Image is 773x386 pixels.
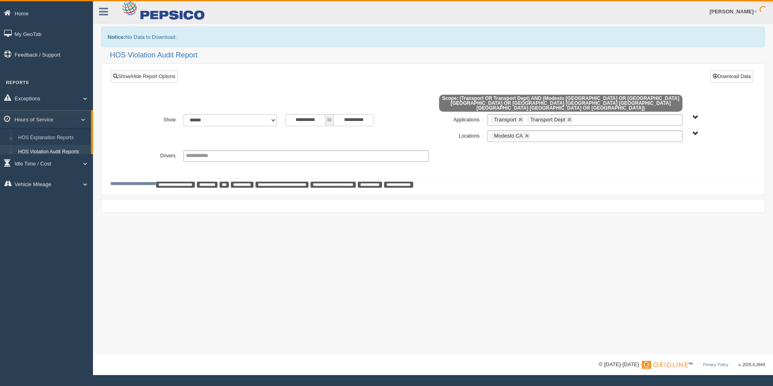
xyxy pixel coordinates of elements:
[703,363,728,367] a: Privacy Policy
[642,361,688,369] img: Gridline
[325,114,334,126] span: to
[494,117,516,123] span: Transport
[530,117,565,123] span: Transport Dept
[494,133,523,139] span: Modesto CA
[111,70,178,83] a: Show/Hide Report Options
[108,34,125,40] b: Notice:
[110,51,765,59] h2: HOS Violation Audit Report
[739,363,765,367] span: v. 2025.6.2844
[15,131,91,145] a: HOS Explanation Reports
[15,145,91,159] a: HOS Violation Audit Reports
[599,361,765,369] div: © [DATE]-[DATE] - ™
[439,95,682,112] span: Scope: (Transport OR Transport Dept) AND (Modesto [GEOGRAPHIC_DATA] OR [GEOGRAPHIC_DATA] [GEOGRAP...
[101,27,765,47] div: No Data to Download.
[129,150,180,160] label: Drivers
[129,114,180,124] label: Show
[710,70,753,83] button: Download Data
[433,130,484,140] label: Locations
[433,114,484,124] label: Applications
